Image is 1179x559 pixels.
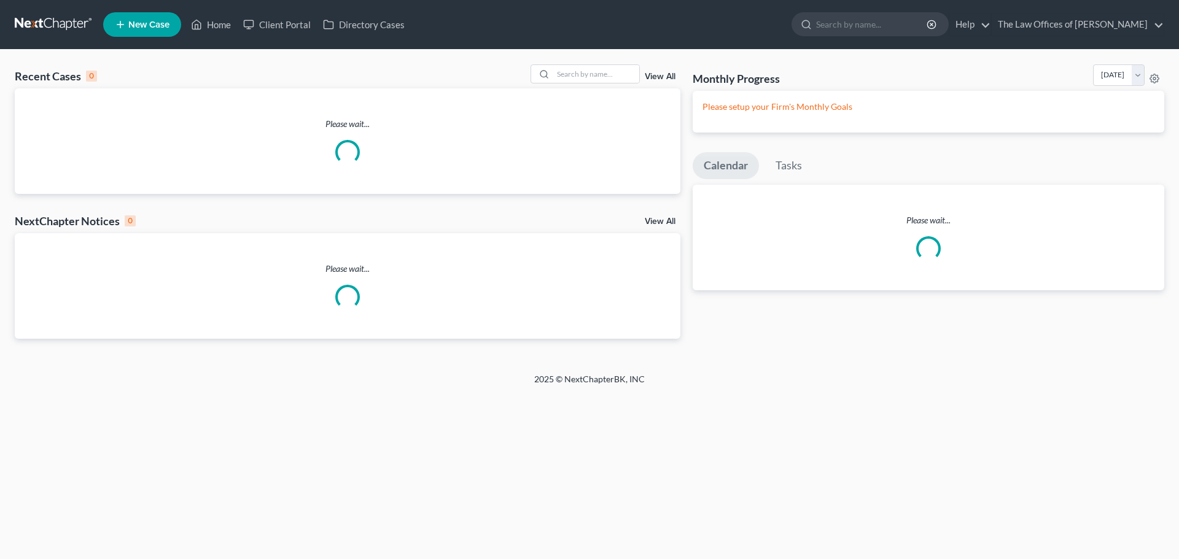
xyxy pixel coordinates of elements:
[239,373,940,395] div: 2025 © NextChapterBK, INC
[645,72,675,81] a: View All
[125,215,136,226] div: 0
[15,263,680,275] p: Please wait...
[992,13,1164,36] a: The Law Offices of [PERSON_NAME]
[15,118,680,130] p: Please wait...
[949,13,990,36] a: Help
[645,217,675,226] a: View All
[553,65,639,83] input: Search by name...
[15,69,97,83] div: Recent Cases
[693,152,759,179] a: Calendar
[128,20,169,29] span: New Case
[317,13,411,36] a: Directory Cases
[693,214,1164,226] p: Please wait...
[765,152,813,179] a: Tasks
[185,13,237,36] a: Home
[816,13,928,36] input: Search by name...
[702,101,1154,113] p: Please setup your Firm's Monthly Goals
[86,71,97,82] div: 0
[15,214,136,228] div: NextChapter Notices
[693,71,780,86] h3: Monthly Progress
[237,13,317,36] a: Client Portal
